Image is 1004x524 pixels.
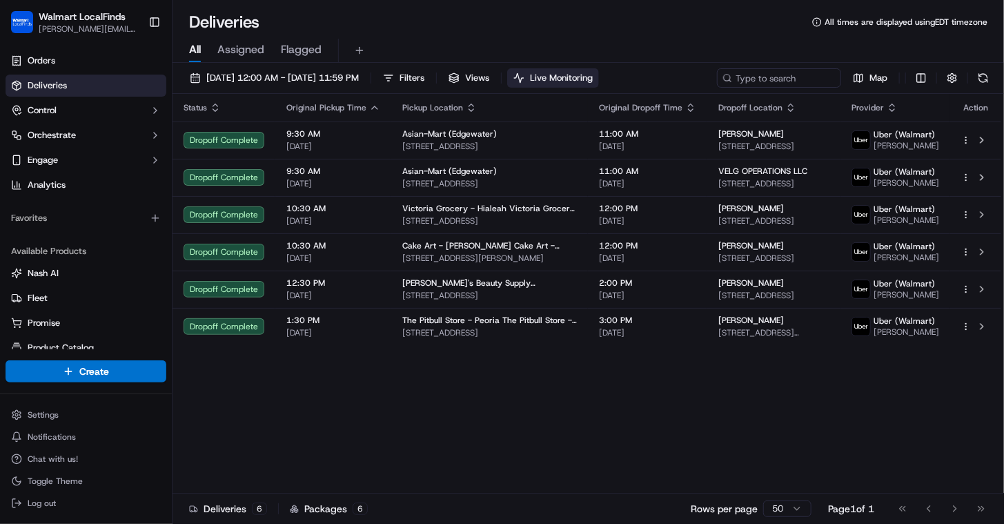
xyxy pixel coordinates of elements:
[869,72,887,84] span: Map
[599,166,696,177] span: 11:00 AM
[28,179,66,191] span: Analytics
[189,502,267,516] div: Deliveries
[28,409,59,420] span: Settings
[852,168,870,186] img: uber-new-logo.jpeg
[874,177,939,188] span: [PERSON_NAME]
[852,318,870,336] img: uber-new-logo.jpeg
[28,154,58,166] span: Engage
[286,203,380,214] span: 10:30 AM
[28,55,55,67] span: Orders
[6,207,166,229] div: Favorites
[400,72,424,84] span: Filters
[252,503,267,515] div: 6
[599,215,696,226] span: [DATE]
[28,317,60,329] span: Promise
[402,203,577,214] span: Victoria Grocery - Hialeah Victoria Grocery - Hialeah
[507,68,599,88] button: Live Monitoring
[117,201,128,212] div: 💻
[28,129,76,142] span: Orchestrate
[14,13,41,41] img: Nash
[402,178,577,189] span: [STREET_ADDRESS]
[286,166,380,177] span: 9:30 AM
[6,494,166,513] button: Log out
[874,129,935,140] span: Uber (Walmart)
[14,131,39,156] img: 1736555255976-a54dd68f-1ca7-489b-9aae-adbdc363a1c4
[718,102,782,113] span: Dropoff Location
[874,215,939,226] span: [PERSON_NAME]
[290,502,368,516] div: Packages
[184,68,365,88] button: [DATE] 12:00 AM - [DATE] 11:59 PM
[28,431,76,443] span: Notifications
[28,476,83,487] span: Toggle Theme
[235,135,251,152] button: Start new chat
[852,102,884,113] span: Provider
[599,327,696,338] span: [DATE]
[39,23,137,35] button: [PERSON_NAME][EMAIL_ADDRESS][PERSON_NAME][DOMAIN_NAME]
[28,292,48,304] span: Fleet
[402,128,497,139] span: Asian-Mart (Edgewater)
[599,278,696,289] span: 2:00 PM
[281,41,322,58] span: Flagged
[39,10,126,23] button: Walmart LocalFinds
[36,88,248,103] input: Got a question? Start typing here...
[6,50,166,72] a: Orders
[718,166,807,177] span: VELG OPERATIONS LLC
[286,315,380,326] span: 1:30 PM
[28,498,56,509] span: Log out
[718,240,784,251] span: [PERSON_NAME]
[286,278,380,289] span: 12:30 PM
[599,240,696,251] span: 12:00 PM
[718,203,784,214] span: [PERSON_NAME]
[217,41,264,58] span: Assigned
[6,427,166,447] button: Notifications
[852,280,870,298] img: uber-new-logo.jpeg
[377,68,431,88] button: Filters
[11,267,161,280] a: Nash AI
[852,243,870,261] img: uber-new-logo.jpeg
[402,102,463,113] span: Pickup Location
[599,203,696,214] span: 12:00 PM
[847,68,894,88] button: Map
[11,342,161,354] a: Product Catalog
[974,68,993,88] button: Refresh
[402,290,577,301] span: [STREET_ADDRESS]
[6,472,166,491] button: Toggle Theme
[599,128,696,139] span: 11:00 AM
[717,68,841,88] input: Type to search
[97,233,167,244] a: Powered byPylon
[6,149,166,171] button: Engage
[206,72,359,84] span: [DATE] 12:00 AM - [DATE] 11:59 PM
[402,141,577,152] span: [STREET_ADDRESS]
[286,128,380,139] span: 9:30 AM
[402,315,577,326] span: The Pitbull Store - Peoria The Pitbull Store - [GEOGRAPHIC_DATA]
[79,365,109,378] span: Create
[6,240,166,262] div: Available Products
[718,327,829,338] span: [STREET_ADDRESS][PERSON_NAME]
[6,124,166,146] button: Orchestrate
[130,200,222,213] span: API Documentation
[874,289,939,300] span: [PERSON_NAME]
[28,104,57,117] span: Control
[874,140,939,151] span: [PERSON_NAME]
[6,262,166,284] button: Nash AI
[874,278,935,289] span: Uber (Walmart)
[402,215,577,226] span: [STREET_ADDRESS]
[718,128,784,139] span: [PERSON_NAME]
[828,502,874,516] div: Page 1 of 1
[402,253,577,264] span: [STREET_ADDRESS][PERSON_NAME]
[28,454,78,465] span: Chat with us!
[718,178,829,189] span: [STREET_ADDRESS]
[189,11,259,33] h1: Deliveries
[718,215,829,226] span: [STREET_ADDRESS]
[874,316,935,327] span: Uber (Walmart)
[718,315,784,326] span: [PERSON_NAME]
[28,79,67,92] span: Deliveries
[14,55,251,77] p: Welcome 👋
[874,327,939,338] span: [PERSON_NAME]
[11,292,161,304] a: Fleet
[874,204,935,215] span: Uber (Walmart)
[465,72,489,84] span: Views
[874,241,935,252] span: Uber (Walmart)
